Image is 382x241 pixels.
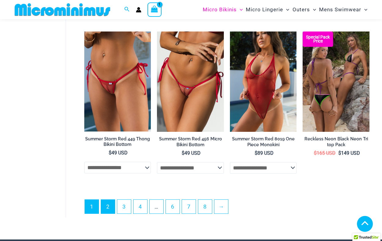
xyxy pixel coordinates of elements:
[318,2,369,17] a: Mens SwimwearMenu ToggleMenu Toggle
[303,136,369,150] a: Reckless Neon Black Neon Tri top Pack
[361,2,367,17] span: Menu Toggle
[237,2,243,17] span: Menu Toggle
[203,2,237,17] span: Micro Bikinis
[314,150,317,156] span: $
[84,136,151,150] a: Summer Storm Red 449 Thong Bikini Bottom
[303,32,369,132] a: Tri Top Pack Bottoms BBottoms B
[303,32,369,132] img: Tri Top Pack
[283,2,289,17] span: Menu Toggle
[84,199,369,217] nav: Product Pagination
[182,150,184,156] span: $
[12,3,113,17] img: MM SHOP LOGO FLAT
[136,7,141,13] a: Account icon link
[133,200,147,213] a: Page 4
[157,32,224,132] img: Summer Storm Red 456 Micro 02
[84,136,151,147] h2: Summer Storm Red 449 Thong Bikini Bottom
[117,200,131,213] a: Page 3
[201,2,244,17] a: Micro BikinisMenu ToggleMenu Toggle
[157,136,224,147] h2: Summer Storm Red 456 Micro Bikini Bottom
[230,32,297,132] img: Summer Storm Red 8019 One Piece 04
[214,200,228,213] a: →
[246,2,283,17] span: Micro Lingerie
[338,150,360,156] bdi: 149 USD
[244,2,291,17] a: Micro LingerieMenu ToggleMenu Toggle
[124,6,130,13] a: Search icon link
[109,150,128,156] bdi: 49 USD
[147,2,162,17] a: View Shopping Cart, 1 items
[84,32,151,132] a: Summer Storm Red 449 Thong 01Summer Storm Red 449 Thong 03Summer Storm Red 449 Thong 03
[182,200,196,213] a: Page 7
[230,32,297,132] a: Summer Storm Red 8019 One Piece 04Summer Storm Red 8019 One Piece 03Summer Storm Red 8019 One Pie...
[291,2,318,17] a: OutersMenu ToggleMenu Toggle
[157,32,224,132] a: Summer Storm Red 456 Micro 02Summer Storm Red 456 Micro 03Summer Storm Red 456 Micro 03
[198,200,212,213] a: Page 8
[85,200,99,213] span: Page 1
[200,1,370,18] nav: Site Navigation
[338,150,341,156] span: $
[166,200,180,213] a: Page 6
[319,2,361,17] span: Mens Swimwear
[310,2,316,17] span: Menu Toggle
[255,150,274,156] bdi: 89 USD
[314,150,336,156] bdi: 165 USD
[109,150,111,156] span: $
[150,200,163,213] span: …
[230,136,297,150] a: Summer Storm Red 8019 One Piece Monokini
[303,35,333,43] b: Special Pack Price
[182,150,201,156] bdi: 49 USD
[255,150,257,156] span: $
[293,2,310,17] span: Outers
[101,200,115,213] a: Page 2
[303,136,369,147] h2: Reckless Neon Black Neon Tri top Pack
[84,32,151,132] img: Summer Storm Red 449 Thong 01
[230,136,297,147] h2: Summer Storm Red 8019 One Piece Monokini
[157,136,224,150] a: Summer Storm Red 456 Micro Bikini Bottom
